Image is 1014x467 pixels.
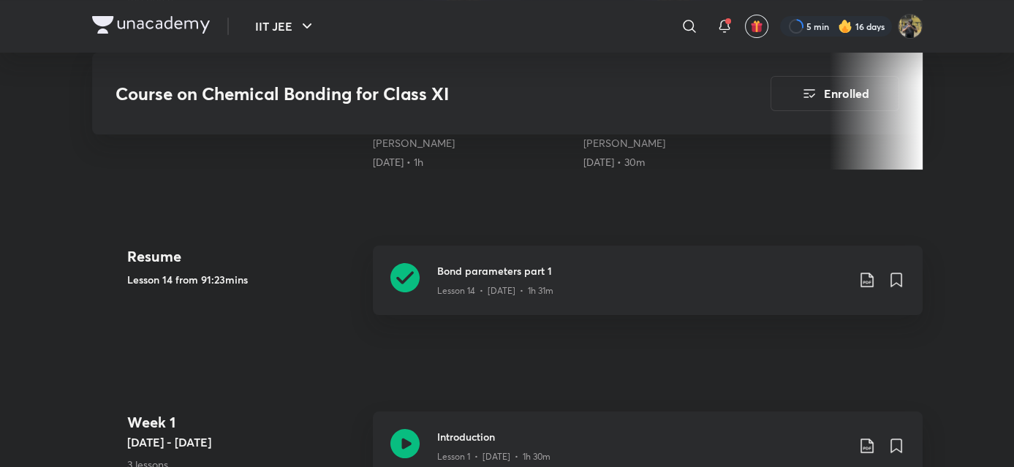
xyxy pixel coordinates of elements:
a: Company Logo [92,16,210,37]
h5: [DATE] - [DATE] [127,433,361,451]
img: avatar [750,20,763,33]
div: 12th Jun • 1h [373,155,572,170]
img: Company Logo [92,16,210,34]
a: [PERSON_NAME] [583,136,665,150]
div: 19th Jun • 30m [583,155,782,170]
button: avatar [745,15,768,38]
img: streak [838,19,852,34]
h3: Course on Chemical Bonding for Class XI [116,83,688,105]
div: Piyush Maheshwari [583,136,782,151]
img: KRISH JINDAL [898,14,923,39]
button: Enrolled [771,76,899,111]
h3: Bond parameters part 1 [437,263,847,278]
h4: Week 1 [127,411,361,433]
a: [PERSON_NAME] [373,136,455,150]
button: IIT JEE [246,12,325,41]
h5: Lesson 14 from 91:23mins [127,272,361,287]
p: Lesson 1 • [DATE] • 1h 30m [437,450,550,463]
p: Lesson 14 • [DATE] • 1h 31m [437,284,553,297]
div: Piyush Maheshwari [373,136,572,151]
h4: Resume [127,246,361,267]
h3: Introduction [437,429,847,444]
a: Bond parameters part 1Lesson 14 • [DATE] • 1h 31m [373,246,923,333]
